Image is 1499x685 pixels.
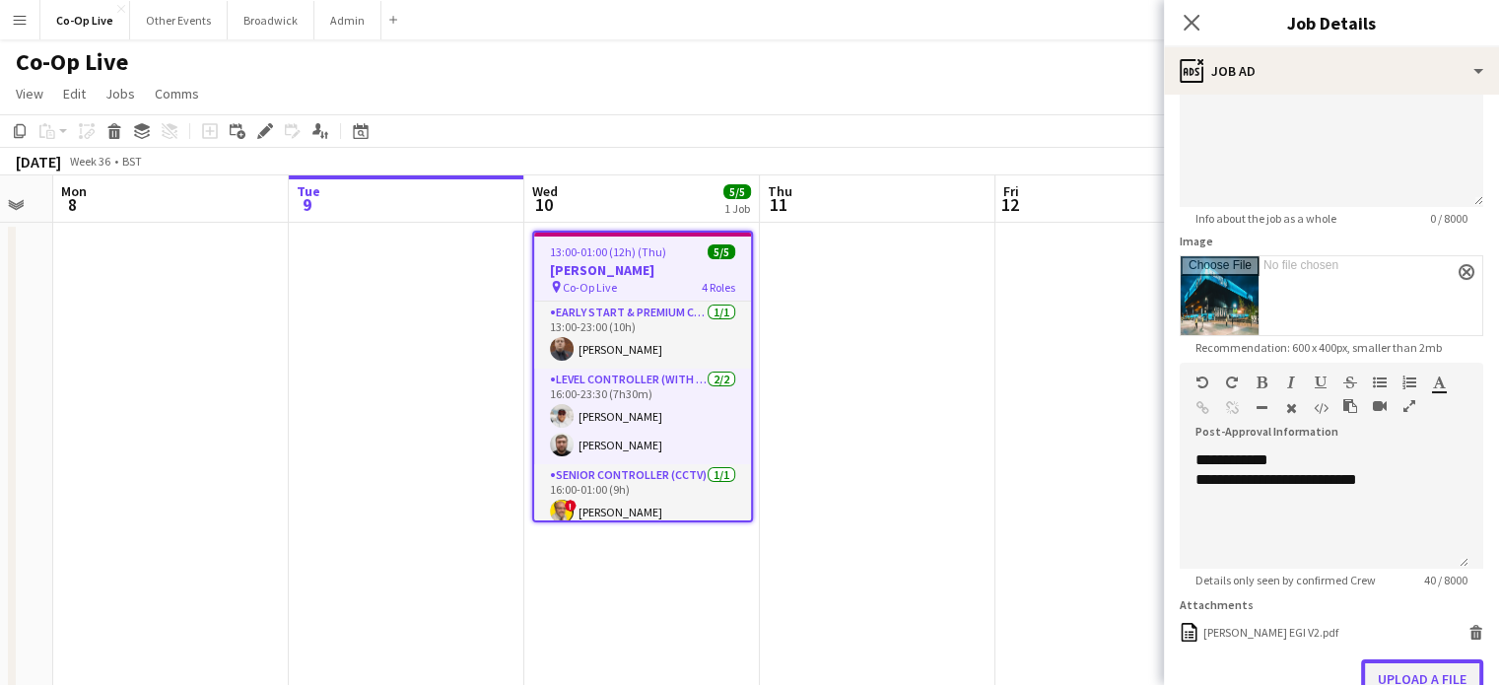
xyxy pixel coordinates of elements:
span: 0 / 8000 [1414,211,1483,226]
span: 11 [765,193,792,216]
div: BST [122,154,142,169]
span: View [16,85,43,103]
span: 10 [529,193,558,216]
span: Fri [1003,182,1019,200]
span: Info about the job as a whole [1180,211,1352,226]
span: 5/5 [723,184,751,199]
button: Text Color [1432,375,1446,390]
button: Broadwick [228,1,314,39]
button: Fullscreen [1402,398,1416,414]
div: 1 Job [724,201,750,216]
span: Co-Op Live [563,280,617,295]
button: Unordered List [1373,375,1387,390]
span: 12 [1000,193,1019,216]
button: Italic [1284,375,1298,390]
a: Jobs [98,81,143,106]
button: Ordered List [1402,375,1416,390]
h3: [PERSON_NAME] [534,261,751,279]
div: Job Ad [1164,47,1499,95]
app-card-role: Level Controller (with CCTV)2/216:00-23:30 (7h30m)[PERSON_NAME][PERSON_NAME] [534,369,751,464]
span: Wed [532,182,558,200]
h3: Job Details [1164,10,1499,35]
app-job-card: 13:00-01:00 (12h) (Thu)5/5[PERSON_NAME] Co-Op Live4 RolesEarly Start & Premium Controller (with C... [532,231,753,522]
span: 9 [294,193,320,216]
button: Horizontal Line [1255,400,1268,416]
button: Paste as plain text [1343,398,1357,414]
span: Mon [61,182,87,200]
button: Strikethrough [1343,375,1357,390]
span: Jobs [105,85,135,103]
div: Vybz Kartel EGI V2.pdf [1203,625,1338,640]
button: Co-Op Live [40,1,130,39]
span: ! [565,500,577,512]
app-card-role: Early Start & Premium Controller (with CCTV)1/113:00-23:00 (10h)[PERSON_NAME] [534,302,751,369]
button: Admin [314,1,381,39]
button: Underline [1314,375,1328,390]
span: Recommendation: 600 x 400px, smaller than 2mb [1180,340,1458,355]
label: Attachments [1180,597,1254,612]
button: Redo [1225,375,1239,390]
span: Tue [297,182,320,200]
a: Comms [147,81,207,106]
span: Week 36 [65,154,114,169]
button: Insert video [1373,398,1387,414]
span: 40 / 8000 [1408,573,1483,587]
span: Comms [155,85,199,103]
span: Edit [63,85,86,103]
span: 5/5 [708,244,735,259]
h1: Co-Op Live [16,47,128,77]
button: Undo [1195,375,1209,390]
button: Clear Formatting [1284,400,1298,416]
span: 13:00-01:00 (12h) (Thu) [550,244,666,259]
button: Bold [1255,375,1268,390]
span: Thu [768,182,792,200]
span: 8 [58,193,87,216]
span: 4 Roles [702,280,735,295]
span: Details only seen by confirmed Crew [1180,573,1392,587]
div: [DATE] [16,152,61,171]
a: View [8,81,51,106]
app-card-role: Senior Controller (CCTV)1/116:00-01:00 (9h)![PERSON_NAME] [534,464,751,531]
button: Other Events [130,1,228,39]
a: Edit [55,81,94,106]
button: HTML Code [1314,400,1328,416]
